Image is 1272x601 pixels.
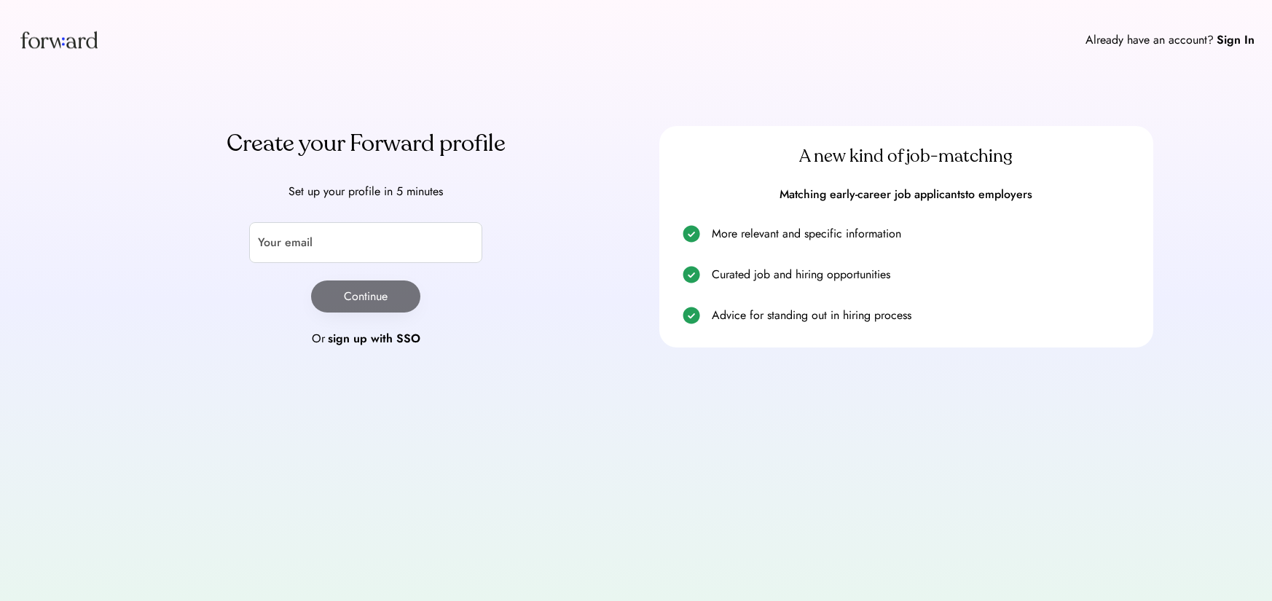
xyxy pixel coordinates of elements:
[1085,31,1214,49] div: Already have an account?
[683,266,700,283] img: check.svg
[119,126,613,161] div: Create your Forward profile
[1217,31,1255,49] div: Sign In
[712,266,1136,283] div: Curated job and hiring opportunities
[683,225,700,243] img: check.svg
[683,307,700,324] img: check.svg
[328,330,420,347] div: sign up with SSO
[677,145,1136,168] div: A new kind of job-matching
[712,307,1136,324] div: Advice for standing out in hiring process
[119,183,613,200] div: Set up your profile in 5 minutes
[712,225,1136,243] div: More relevant and specific information
[17,17,101,62] img: Forward logo
[312,330,325,347] div: Or
[311,280,420,313] button: Continue
[677,186,1136,203] div: Matching early-career job applicantsto employers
